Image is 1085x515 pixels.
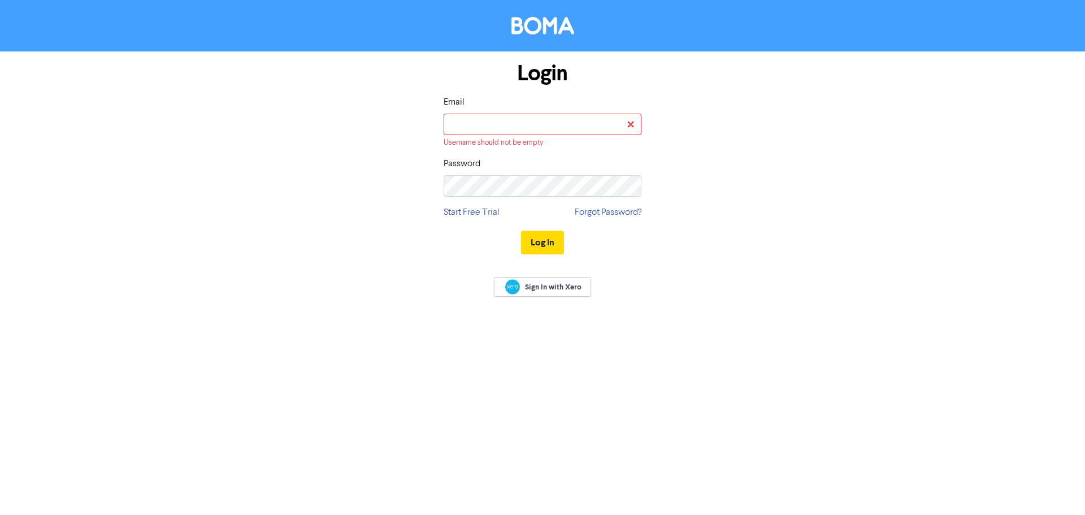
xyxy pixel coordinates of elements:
[444,157,480,171] label: Password
[444,96,465,109] label: Email
[511,17,574,34] img: BOMA Logo
[444,60,641,86] h1: Login
[444,206,500,219] a: Start Free Trial
[521,231,564,254] button: Log In
[444,137,641,148] div: Username should not be empty
[494,277,591,297] a: Sign In with Xero
[575,206,641,219] a: Forgot Password?
[505,279,520,295] img: Xero logo
[525,282,581,292] span: Sign In with Xero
